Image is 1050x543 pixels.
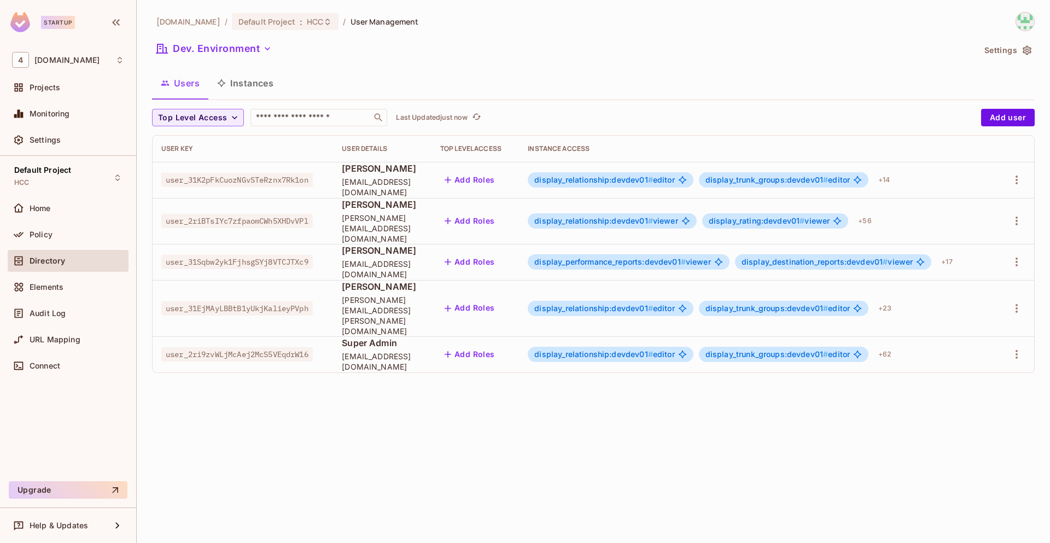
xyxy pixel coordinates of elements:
span: [PERSON_NAME][EMAIL_ADDRESS][PERSON_NAME][DOMAIN_NAME] [342,295,423,336]
span: HCC [14,178,29,187]
span: Super Admin [342,337,423,349]
span: Help & Updates [30,521,88,530]
span: Home [30,204,51,213]
span: Top Level Access [158,111,227,125]
span: display_relationship:devdev01 [534,175,653,184]
div: + 23 [874,300,896,317]
span: Connect [30,361,60,370]
span: Default Project [238,16,295,27]
span: Policy [30,230,52,239]
span: [PERSON_NAME] [342,281,423,293]
span: Settings [30,136,61,144]
button: Add Roles [440,171,499,189]
li: / [343,16,346,27]
span: [PERSON_NAME] [342,198,423,211]
span: editor [534,176,674,184]
div: Startup [41,16,75,29]
span: [EMAIL_ADDRESS][DOMAIN_NAME] [342,259,423,279]
span: Directory [30,256,65,265]
button: Instances [208,69,282,97]
span: Audit Log [30,309,66,318]
button: Add Roles [440,300,499,317]
span: editor [705,350,850,359]
span: # [800,216,804,225]
div: + 14 [874,171,894,189]
span: Default Project [14,166,71,174]
span: Workspace: 46labs.com [34,56,100,65]
span: user_31K2pFkCuozNGvSTeRznx7Rk1on [161,173,313,187]
span: # [648,303,653,313]
span: Monitoring [30,109,70,118]
button: Add Roles [440,253,499,271]
span: 4 [12,52,29,68]
span: editor [534,304,674,313]
span: display_trunk_groups:devdev01 [705,349,829,359]
span: editor [534,350,674,359]
span: display_rating:devdev01 [709,216,805,225]
span: viewer [742,258,913,266]
img: SReyMgAAAABJRU5ErkJggg== [10,12,30,32]
span: display_trunk_groups:devdev01 [705,303,829,313]
span: user_2ri9zvWLjMcAej2McS5VEqdrW16 [161,347,313,361]
span: # [648,349,653,359]
span: [PERSON_NAME] [342,162,423,174]
span: viewer [534,258,710,266]
span: User Management [351,16,419,27]
span: # [648,175,653,184]
span: user_31Sqbw2yk1FjhsgSYj8VTCJTXc9 [161,255,313,269]
button: Top Level Access [152,109,244,126]
span: URL Mapping [30,335,80,344]
button: Upgrade [9,481,127,499]
span: : [299,17,303,26]
button: Add Roles [440,212,499,230]
span: [EMAIL_ADDRESS][DOMAIN_NAME] [342,177,423,197]
img: usama.ali@46labs.com [1016,13,1034,31]
span: Projects [30,83,60,92]
span: # [648,216,653,225]
span: refresh [472,112,481,123]
span: editor [705,176,850,184]
button: Add Roles [440,346,499,363]
span: # [681,257,686,266]
span: # [823,175,828,184]
div: + 62 [874,346,896,363]
div: + 56 [854,212,876,230]
span: display_performance_reports:devdev01 [534,257,686,266]
span: HCC [307,16,323,27]
span: Click to refresh data [468,111,483,124]
div: + 17 [937,253,956,271]
span: Elements [30,283,63,291]
span: editor [705,304,850,313]
span: display_relationship:devdev01 [534,216,653,225]
button: Settings [980,42,1035,59]
span: the active workspace [156,16,220,27]
span: [PERSON_NAME] [342,244,423,256]
span: # [823,349,828,359]
span: [PERSON_NAME][EMAIL_ADDRESS][DOMAIN_NAME] [342,213,423,244]
span: # [883,257,888,266]
span: [EMAIL_ADDRESS][DOMAIN_NAME] [342,351,423,372]
span: viewer [709,217,830,225]
span: # [823,303,828,313]
span: user_31EjMAyLBBtB1yUkjKalieyPVph [161,301,313,316]
p: Last Updated just now [396,113,468,122]
span: display_relationship:devdev01 [534,303,653,313]
button: Users [152,69,208,97]
button: Dev. Environment [152,40,276,57]
button: Add user [981,109,1035,126]
div: User Details [342,144,423,153]
div: Top Level Access [440,144,510,153]
button: refresh [470,111,483,124]
li: / [225,16,227,27]
div: User Key [161,144,324,153]
div: Instance Access [528,144,988,153]
span: display_trunk_groups:devdev01 [705,175,829,184]
span: display_destination_reports:devdev01 [742,257,888,266]
span: user_2riBTsIYc7zfpaomCWh5XHDvVPl [161,214,313,228]
span: viewer [534,217,678,225]
span: display_relationship:devdev01 [534,349,653,359]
